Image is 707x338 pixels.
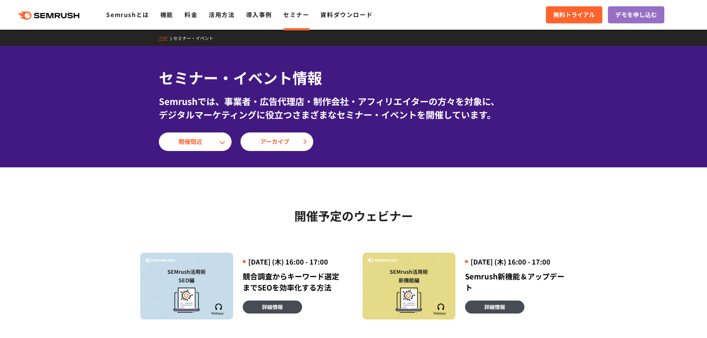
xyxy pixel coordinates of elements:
[159,35,173,41] a: TOP
[243,257,345,266] div: [DATE] (木) 16:00 - 17:00
[367,259,397,263] img: Semrush
[160,10,173,19] a: 機能
[546,6,602,23] a: 無料トライアル
[484,303,505,311] span: 詳細情報
[179,137,212,147] span: 開催間近
[553,10,595,20] span: 無料トライアル
[243,301,302,314] a: 詳細情報
[246,10,272,19] a: 導入事例
[366,268,452,285] div: SEMrush活用術 新機能編
[433,303,448,315] img: Semrush
[283,10,309,19] a: セミナー
[106,10,149,19] a: Semrushとは
[260,137,294,147] span: アーカイブ
[615,10,657,20] span: デモを申し込む
[211,303,226,315] img: Semrush
[145,259,175,263] img: Semrush
[144,268,229,285] div: SEMrush活用術 SEO編
[184,10,197,19] a: 料金
[608,6,664,23] a: デモを申し込む
[159,67,549,89] h1: セミナー・イベント情報
[320,10,373,19] a: 資料ダウンロード
[209,10,235,19] a: 活用方法
[159,95,549,121] div: Semrushでは、事業者・広告代理店・制作会社・アフィリエイターの方々を対象に、 デジタルマーケティングに役立つさまざまなセミナー・イベントを開催しています。
[159,132,232,151] a: 開催間近
[243,271,345,293] div: 競合調査からキーワード選定までSEOを効率化する方法
[173,35,219,41] a: セミナー・イベント
[240,132,313,151] a: アーカイブ
[140,206,567,225] h2: 開催予定のウェビナー
[262,303,283,311] span: 詳細情報
[465,301,524,314] a: 詳細情報
[465,257,567,266] div: [DATE] (木) 16:00 - 17:00
[465,271,567,293] div: Semrush新機能＆アップデート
